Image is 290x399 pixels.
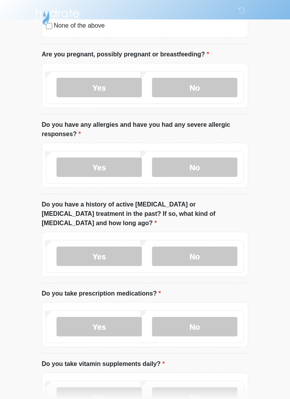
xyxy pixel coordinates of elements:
label: No [152,317,237,336]
label: Yes [57,78,142,97]
label: Do you have a history of active [MEDICAL_DATA] or [MEDICAL_DATA] treatment in the past? If so, wh... [42,200,248,228]
label: Yes [57,247,142,266]
label: Do you take prescription medications? [42,289,161,298]
label: Do you have any allergies and have you had any severe allergic responses? [42,120,248,139]
label: Yes [57,317,142,336]
label: Do you take vitamin supplements daily? [42,359,165,369]
label: No [152,247,237,266]
label: No [152,78,237,97]
label: Are you pregnant, possibly pregnant or breastfeeding? [42,50,209,59]
label: No [152,157,237,177]
label: Yes [57,157,142,177]
img: Hydrate IV Bar - Scottsdale Logo [34,6,81,25]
